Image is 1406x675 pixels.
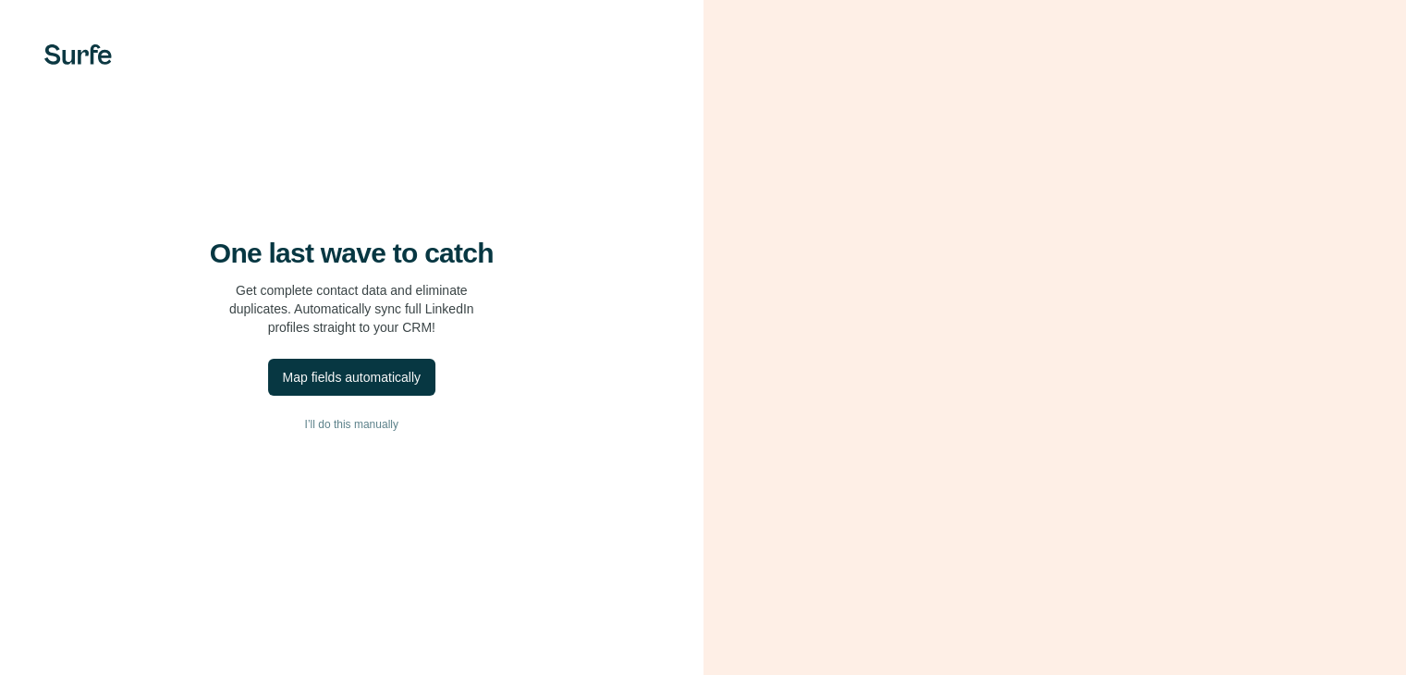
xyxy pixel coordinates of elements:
[229,281,474,337] p: Get complete contact data and eliminate duplicates. Automatically sync full LinkedIn profiles str...
[283,368,421,387] div: Map fields automatically
[37,411,666,438] button: I’ll do this manually
[268,359,435,396] button: Map fields automatically
[210,237,494,270] h4: One last wave to catch
[305,416,398,433] span: I’ll do this manually
[44,44,112,65] img: Surfe's logo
